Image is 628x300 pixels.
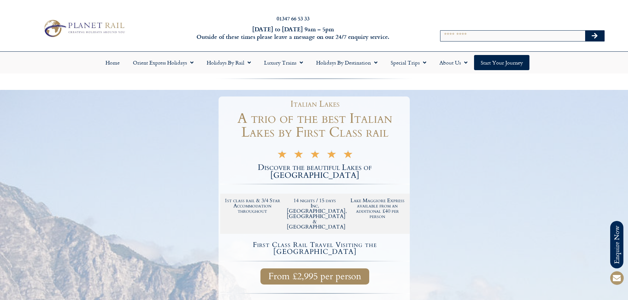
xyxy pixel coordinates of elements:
i: ★ [343,152,353,159]
nav: Menu [3,55,625,70]
a: Holidays by Destination [310,55,384,70]
h2: 14 nights / 15 days Inc. [GEOGRAPHIC_DATA], [GEOGRAPHIC_DATA] & [GEOGRAPHIC_DATA] [287,198,343,230]
h2: 1st class rail & 3/4 Star Accommodation throughout [224,198,281,214]
i: ★ [293,152,304,159]
h2: Lake Maggiore Express available from an additional £40 per person [349,198,405,219]
a: From £2,995 per person [260,268,369,285]
a: 01347 66 53 33 [277,14,310,22]
h4: First Class Rail Travel Visiting the [GEOGRAPHIC_DATA] [221,241,409,255]
a: Luxury Trains [257,55,310,70]
span: From £2,995 per person [268,272,361,281]
h1: A trio of the best Italian Lakes by First Class rail [220,112,410,139]
div: 5/5 [277,150,353,159]
a: Orient Express Holidays [126,55,200,70]
i: ★ [277,152,287,159]
a: Start your Journey [474,55,529,70]
button: Search [585,31,604,41]
a: Home [99,55,126,70]
h6: [DATE] to [DATE] 9am – 5pm Outside of these times please leave a message on our 24/7 enquiry serv... [169,25,417,41]
a: Holidays by Rail [200,55,257,70]
i: ★ [310,152,320,159]
i: ★ [326,152,337,159]
a: Special Trips [384,55,433,70]
h2: Discover the beautiful Lakes of [GEOGRAPHIC_DATA] [220,164,410,179]
a: About Us [433,55,474,70]
img: Planet Rail Train Holidays Logo [41,18,127,39]
h1: Italian Lakes [224,100,406,108]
